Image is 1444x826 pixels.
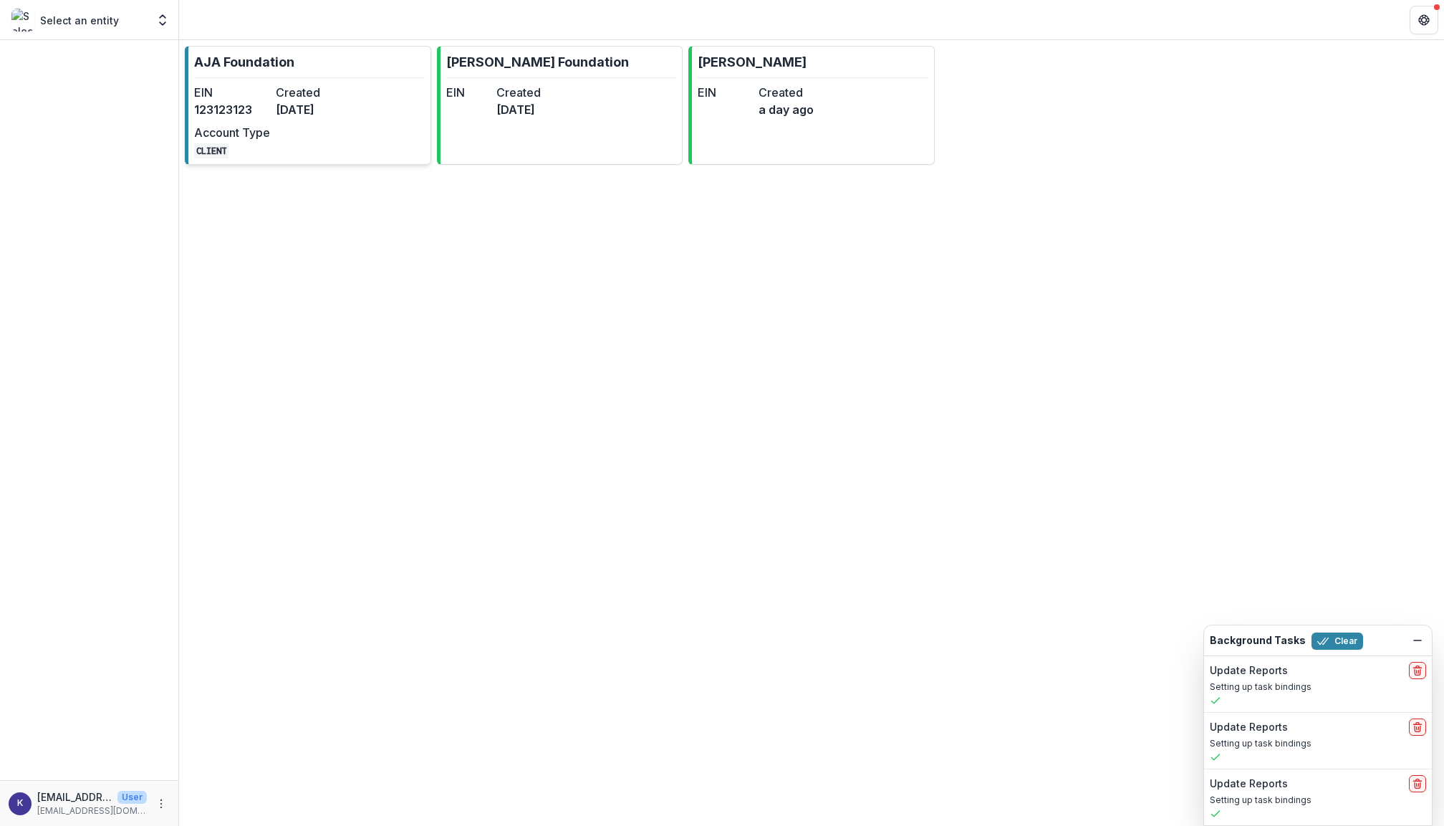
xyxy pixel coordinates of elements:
[1311,633,1363,650] button: Clear
[1409,719,1426,736] button: delete
[194,84,270,101] dt: EIN
[194,52,294,72] p: AJA Foundation
[276,101,352,118] dd: [DATE]
[1410,6,1438,34] button: Get Help
[153,6,173,34] button: Open entity switcher
[1210,681,1426,693] p: Setting up task bindings
[437,46,683,165] a: [PERSON_NAME] FoundationEINCreated[DATE]
[194,101,270,118] dd: 123123123
[194,124,270,141] dt: Account Type
[1409,632,1426,649] button: Dismiss
[759,84,814,101] dt: Created
[759,101,814,118] dd: a day ago
[1409,775,1426,792] button: delete
[117,791,147,804] p: User
[1210,794,1426,807] p: Setting up task bindings
[185,46,431,165] a: AJA FoundationEIN123123123Created[DATE]Account TypeCLIENT
[153,795,170,812] button: More
[194,143,228,158] code: CLIENT
[1409,662,1426,679] button: delete
[1210,778,1288,790] h2: Update Reports
[496,84,541,101] dt: Created
[40,13,119,28] p: Select an entity
[11,9,34,32] img: Select an entity
[698,52,807,72] p: [PERSON_NAME]
[276,84,352,101] dt: Created
[1210,635,1306,647] h2: Background Tasks
[496,101,541,118] dd: [DATE]
[37,789,112,805] p: [EMAIL_ADDRESS][DOMAIN_NAME]
[688,46,935,165] a: [PERSON_NAME]EINCreateda day ago
[1210,665,1288,677] h2: Update Reports
[1210,721,1288,734] h2: Update Reports
[446,52,629,72] p: [PERSON_NAME] Foundation
[37,805,147,817] p: [EMAIL_ADDRESS][DOMAIN_NAME]
[1210,737,1426,750] p: Setting up task bindings
[698,84,753,101] dt: EIN
[446,84,491,101] dt: EIN
[17,799,23,808] div: kjarrett@ajafoundation.org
